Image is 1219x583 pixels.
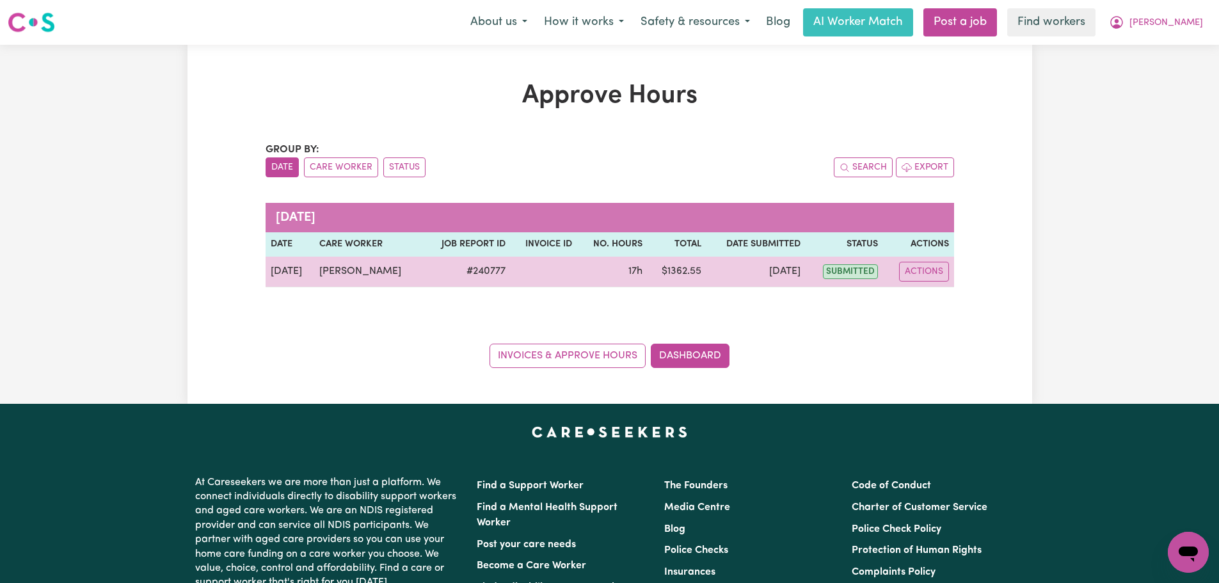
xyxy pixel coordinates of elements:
button: sort invoices by date [266,157,299,177]
a: AI Worker Match [803,8,913,36]
a: Careseekers home page [532,427,687,437]
button: sort invoices by paid status [383,157,426,177]
span: Group by: [266,145,319,155]
a: Blog [758,8,798,36]
span: 17 hours [628,266,642,276]
span: [PERSON_NAME] [1129,16,1203,30]
button: Actions [899,262,949,282]
h1: Approve Hours [266,81,954,111]
a: Media Centre [664,502,730,513]
img: Careseekers logo [8,11,55,34]
a: Charter of Customer Service [852,502,987,513]
a: Become a Care Worker [477,561,586,571]
th: No. Hours [577,232,648,257]
a: Code of Conduct [852,481,931,491]
a: Find a Support Worker [477,481,584,491]
th: Date Submitted [706,232,806,257]
th: Care worker [314,232,423,257]
th: Actions [883,232,954,257]
button: Safety & resources [632,9,758,36]
th: Invoice ID [511,232,578,257]
td: $ 1362.55 [648,257,706,287]
button: My Account [1101,9,1211,36]
button: Export [896,157,954,177]
a: Dashboard [651,344,729,368]
a: Protection of Human Rights [852,545,982,555]
th: Status [806,232,882,257]
a: Careseekers logo [8,8,55,37]
th: Job Report ID [423,232,511,257]
button: Search [834,157,893,177]
td: [PERSON_NAME] [314,257,423,287]
th: Total [648,232,706,257]
th: Date [266,232,315,257]
td: # 240777 [423,257,511,287]
a: Find a Mental Health Support Worker [477,502,617,528]
a: Find workers [1007,8,1096,36]
a: Blog [664,524,685,534]
a: Post a job [923,8,997,36]
td: [DATE] [706,257,806,287]
a: Police Checks [664,545,728,555]
a: Invoices & Approve Hours [490,344,646,368]
a: Post your care needs [477,539,576,550]
button: About us [462,9,536,36]
button: sort invoices by care worker [304,157,378,177]
button: How it works [536,9,632,36]
a: Complaints Policy [852,567,936,577]
caption: [DATE] [266,203,954,232]
iframe: Button to launch messaging window [1168,532,1209,573]
a: Insurances [664,567,715,577]
td: [DATE] [266,257,315,287]
a: The Founders [664,481,728,491]
a: Police Check Policy [852,524,941,534]
span: submitted [823,264,878,279]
